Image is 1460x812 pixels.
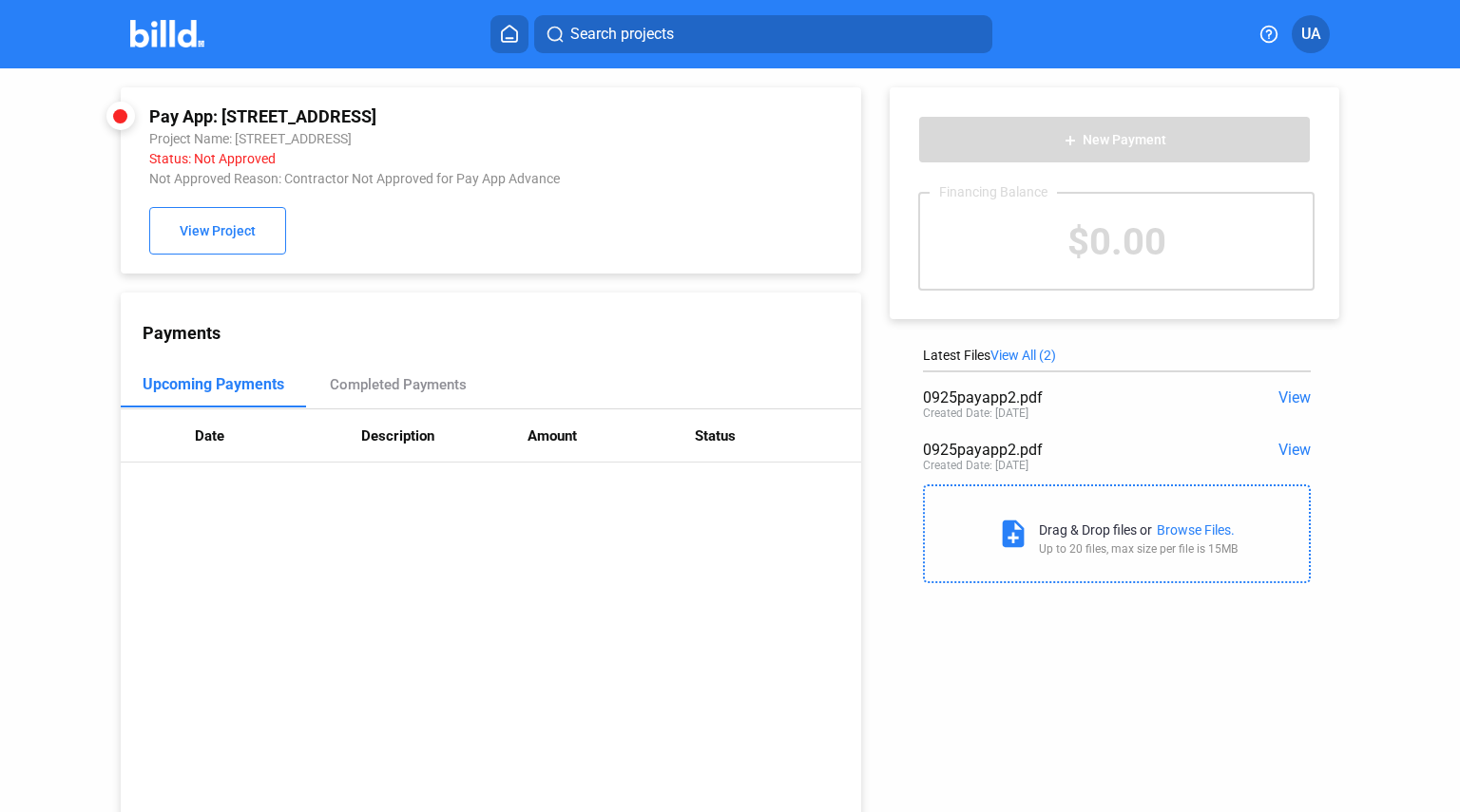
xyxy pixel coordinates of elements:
div: 0925payapp2.pdf [923,441,1233,459]
span: UA [1301,23,1321,46]
div: Completed Payments [330,376,467,393]
button: UA [1292,15,1330,53]
th: Date [195,409,361,463]
div: Created Date: [DATE] [923,459,1028,472]
span: View [1278,441,1311,459]
div: Created Date: [DATE] [923,406,1028,420]
th: Status [695,409,861,463]
button: Search projects [534,15,992,53]
mat-icon: add [1063,133,1078,148]
th: Description [361,409,528,463]
div: Drag & Drop files or [1039,522,1152,538]
div: Payments [143,323,861,343]
span: Search projects [570,23,674,46]
div: Status: Not Approved [149,151,697,166]
div: Latest Files [923,348,1311,363]
span: View [1278,388,1311,406]
img: Billd Company Logo [130,20,205,47]
span: View All (2) [990,348,1056,363]
div: Upcoming Payments [143,375,284,393]
div: Browse Files. [1157,522,1235,538]
span: New Payment [1083,133,1166,148]
span: View Project [180,224,256,239]
button: New Payment [918,116,1311,163]
div: 0925payapp2.pdf [923,388,1233,406]
button: View Project [149,207,286,255]
mat-icon: note_add [997,518,1029,550]
div: Project Name: [STREET_ADDRESS] [149,131,697,146]
div: Pay App: [STREET_ADDRESS] [149,106,697,126]
div: $0.00 [920,194,1313,289]
div: Not Approved Reason: Contractor Not Approved for Pay App Advance [149,171,697,186]
div: Up to 20 files, max size per file is 15MB [1039,542,1238,556]
th: Amount [528,409,694,463]
div: Financing Balance [930,184,1057,199]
